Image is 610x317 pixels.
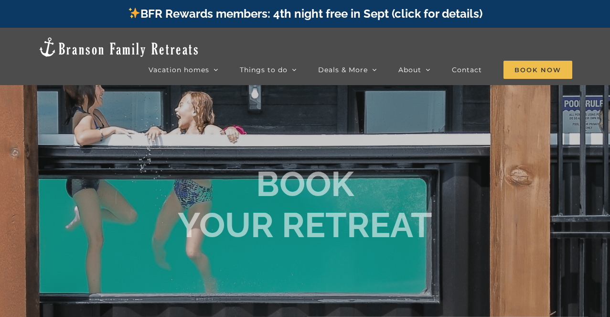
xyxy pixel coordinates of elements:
span: Book Now [503,61,572,79]
nav: Main Menu [149,60,572,79]
span: Contact [452,66,482,73]
a: Things to do [240,60,297,79]
span: Vacation homes [149,66,209,73]
span: Deals & More [318,66,368,73]
a: Contact [452,60,482,79]
a: Book Now [503,60,572,79]
a: About [398,60,430,79]
b: BOOK YOUR RETREAT [178,164,432,245]
a: BFR Rewards members: 4th night free in Sept (click for details) [128,7,482,21]
img: Branson Family Retreats Logo [38,36,200,58]
span: About [398,66,421,73]
img: ✨ [128,7,140,19]
span: Things to do [240,66,288,73]
a: Deals & More [318,60,377,79]
a: Vacation homes [149,60,218,79]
